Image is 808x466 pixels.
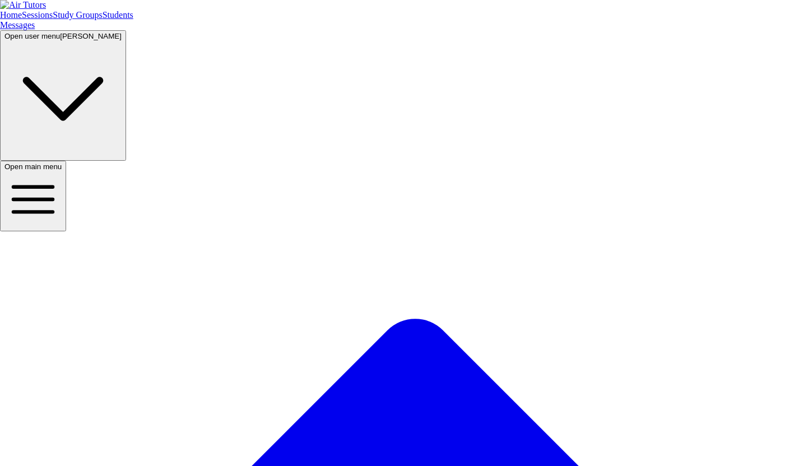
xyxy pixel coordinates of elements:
a: Study Groups [53,10,102,20]
span: Open user menu [4,32,60,40]
a: Students [103,10,133,20]
span: [PERSON_NAME] [60,32,122,40]
a: Sessions [22,10,53,20]
span: Open main menu [4,162,62,171]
